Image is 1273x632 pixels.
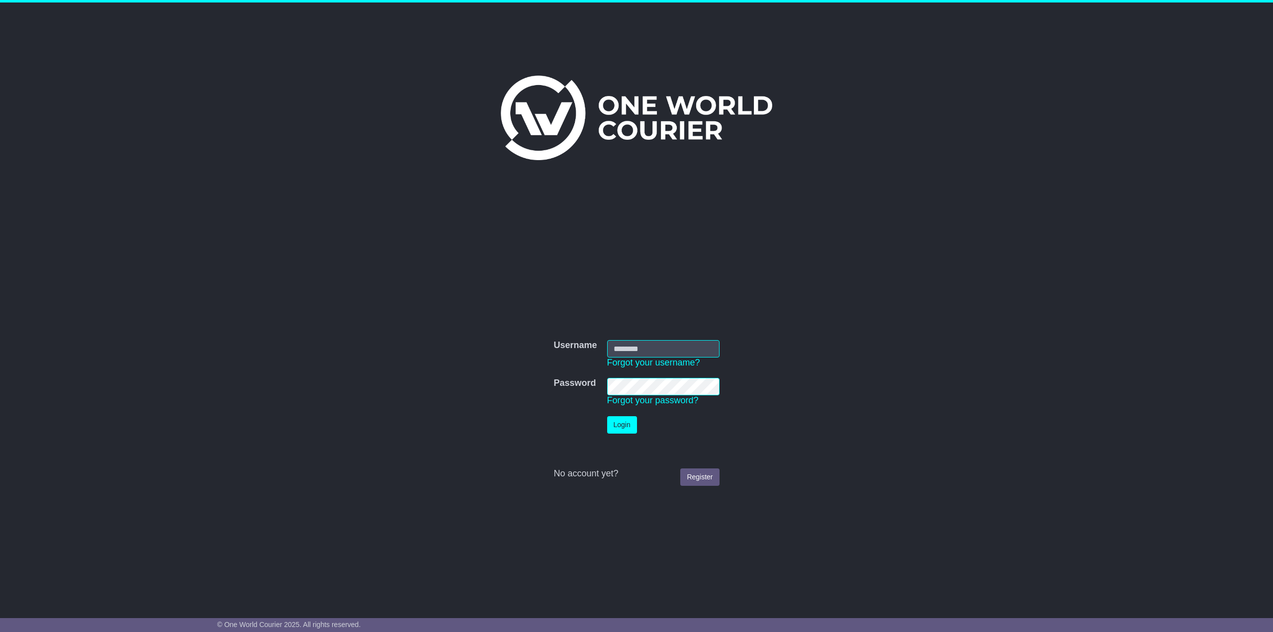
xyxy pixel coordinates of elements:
[553,378,596,389] label: Password
[501,76,772,160] img: One World
[217,621,361,629] span: © One World Courier 2025. All rights reserved.
[553,340,597,351] label: Username
[607,358,700,367] a: Forgot your username?
[680,468,719,486] a: Register
[553,468,719,479] div: No account yet?
[607,416,637,434] button: Login
[607,395,699,405] a: Forgot your password?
